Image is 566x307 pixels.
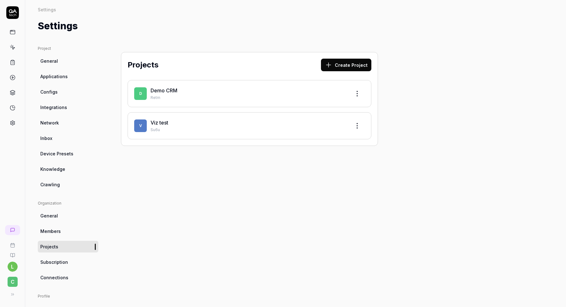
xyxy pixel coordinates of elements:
a: Applications [38,71,98,82]
span: General [40,212,58,219]
a: Members [38,225,98,237]
span: Knowledge [40,166,65,172]
a: Integrations [38,101,98,113]
span: Inbox [40,135,52,142]
a: Viz test [151,119,168,126]
a: Book a call with us [3,238,22,248]
a: New conversation [5,225,20,235]
span: General [40,58,58,64]
div: Organization [38,200,98,206]
span: Connections [40,274,68,281]
a: Crawling [38,179,98,190]
span: Device Presets [40,150,73,157]
span: V [134,119,147,132]
span: Integrations [40,104,67,111]
h2: Projects [128,59,158,71]
p: Retm [151,95,346,101]
button: C [3,272,22,288]
p: Su6u [151,127,346,133]
h1: Settings [38,19,78,33]
button: l [8,262,18,272]
a: Device Presets [38,148,98,159]
span: D [134,87,147,100]
a: Subscription [38,256,98,268]
a: Demo CRM [151,87,177,94]
div: Settings [38,6,56,13]
a: Connections [38,272,98,283]
button: Create Project [321,59,371,71]
a: General [38,55,98,67]
a: General [38,210,98,222]
span: C [8,277,18,287]
div: Profile [38,293,98,299]
span: Projects [40,243,58,250]
a: Configs [38,86,98,98]
a: Documentation [3,248,22,258]
div: Project [38,46,98,51]
span: Crawling [40,181,60,188]
a: Projects [38,241,98,252]
span: Configs [40,89,58,95]
a: Knowledge [38,163,98,175]
a: Network [38,117,98,129]
span: Network [40,119,59,126]
span: Applications [40,73,68,80]
a: Inbox [38,132,98,144]
span: Subscription [40,259,68,265]
span: Members [40,228,61,235]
